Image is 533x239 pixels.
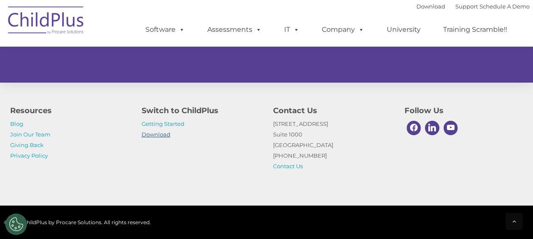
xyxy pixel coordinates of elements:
[435,21,516,38] a: Training Scramble!!
[273,119,392,172] p: [STREET_ADDRESS] Suite 1000 [GEOGRAPHIC_DATA] [PHONE_NUMBER]
[10,131,50,138] a: Join Our Team
[6,214,27,235] button: Cookies Settings
[441,119,460,137] a: Youtube
[4,219,151,225] span: © 2025 ChildPlus by Procare Solutions. All rights reserved.
[416,3,530,10] font: |
[142,105,260,117] h4: Switch to ChildPlus
[142,120,184,127] a: Getting Started
[313,21,373,38] a: Company
[10,142,44,148] a: Giving Back
[405,119,423,137] a: Facebook
[273,105,392,117] h4: Contact Us
[10,105,129,117] h4: Resources
[405,105,523,117] h4: Follow Us
[10,152,48,159] a: Privacy Policy
[142,131,170,138] a: Download
[199,21,270,38] a: Assessments
[10,120,23,127] a: Blog
[273,163,303,170] a: Contact Us
[378,21,429,38] a: University
[4,0,89,43] img: ChildPlus by Procare Solutions
[276,21,308,38] a: IT
[423,119,441,137] a: Linkedin
[480,3,530,10] a: Schedule A Demo
[137,21,193,38] a: Software
[455,3,478,10] a: Support
[416,3,445,10] a: Download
